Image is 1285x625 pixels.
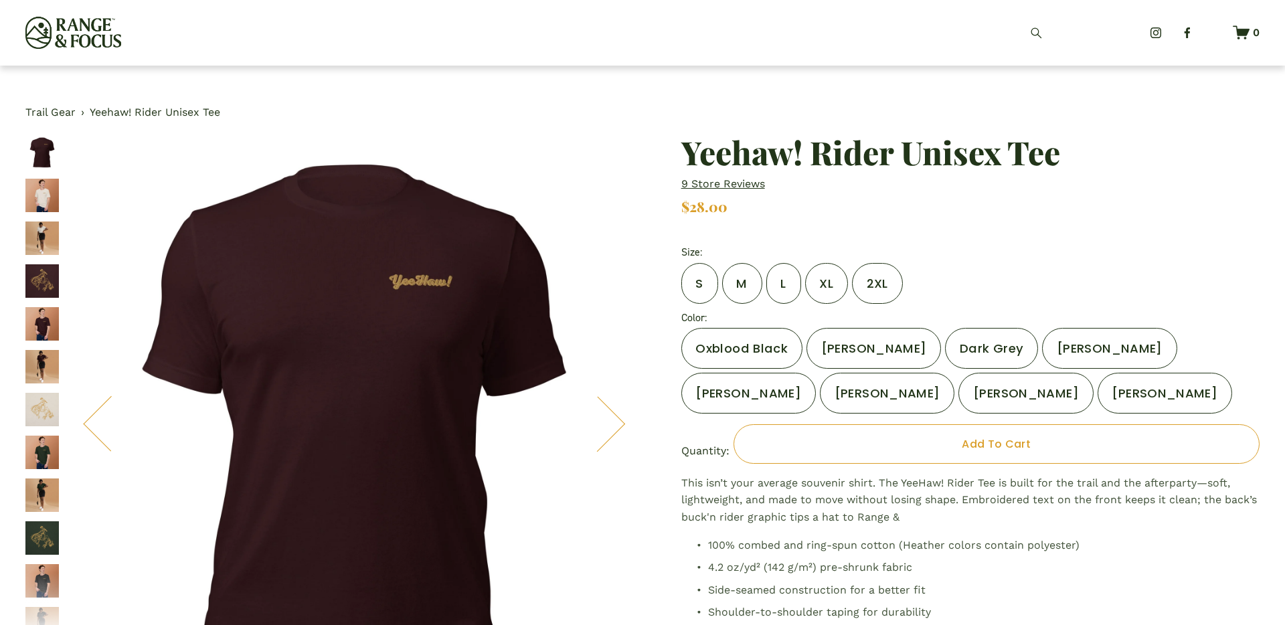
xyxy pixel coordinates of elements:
a: Instagram [1149,26,1163,39]
button: Previous [85,398,137,450]
img: unisex-staple-t-shirt-heather-emerald-front-2-68d736da03391.jpg [25,436,59,469]
button: Image 10 of 56 [25,521,59,557]
img: unisex-staple-t-shirt-dark-grey-front-2-68d736da0c141.jpg [25,564,59,598]
img: unisex-staple-t-shirt-oxblood-black-front-2-68d736d9e7099.jpg [25,307,59,341]
label: Oxblood Black [681,328,802,369]
label: Quantity: [681,442,730,460]
img: unisex-staple-t-shirt-heather-dust-front-68d736d9d7881.jpg [25,221,59,255]
button: Image 6 of 56 [25,350,59,386]
p: Shoulder-to-shoulder taping for durability [708,604,1260,621]
label: L [766,263,801,304]
img: unisex-staple-t-shirt-heather-emerald-front-68d736da066f4.jpg [25,478,59,512]
img: unisex-staple-t-shirt-oxblood-black-front-68d736d9e85dc.jpg [25,350,59,383]
label: M [722,263,762,304]
a: Login [1082,19,1111,47]
label: S [681,263,718,304]
a: 0 items in cart [1233,24,1260,41]
button: Image 9 of 56 [25,478,59,515]
img: Range &amp; Focus [25,17,120,49]
a: Trail Gear [25,104,76,121]
p: This isn’t your average souvenir shirt. The YeeHaw! Rider Tee is built for the trail and the afte... [681,474,1260,526]
button: Add To Cart [734,424,1260,464]
iframe: Payment method messaging [679,219,1262,238]
label: [PERSON_NAME] [681,373,816,414]
a: 9 store reviews [681,175,765,193]
p: 100% combed and ring-spun cotton (Heather colors contain polyester) [708,537,1260,554]
button: Image 1 of 56 [25,136,59,172]
img: unisex-staple-t-shirt-heather-emerald-back-68d736da093bf.jpg [25,521,59,555]
div: Size: [681,246,1260,258]
label: XL [805,263,848,304]
h1: Yeehaw! Rider Unisex Tee [681,136,1260,168]
button: Image 5 of 56 [25,307,59,343]
label: [PERSON_NAME] [820,373,954,414]
a: Facebook [1181,26,1194,39]
label: 2XL [852,263,903,304]
button: Image 2 of 56 [25,179,59,215]
button: Next [572,398,624,450]
button: Image 7 of 56 [25,393,59,429]
label: Dark Grey [945,328,1038,369]
div: $28.00 [681,200,1260,214]
button: Image 8 of 56 [25,436,59,472]
img: unisex-staple-t-shirt-oxblood-black-back-68d736d9e5c2b.jpg [25,264,59,298]
span: Add To Cart [962,436,1031,452]
label: [PERSON_NAME] [958,373,1093,414]
img: unisex-staple-t-shirt-heather-dust-back-68d736d9e93f7.jpg [25,393,59,426]
label: [PERSON_NAME] [1042,328,1177,369]
p: 4.2 oz/yd² (142 g/m²) pre-shrunk fabric [708,559,1260,576]
span: 0 [1253,26,1260,39]
button: Image 11 of 56 [25,564,59,600]
p: Side-seamed construction for a better fit [708,582,1260,599]
div: Color: [681,311,1260,324]
label: [PERSON_NAME] [1098,373,1232,414]
button: Image 3 of 56 [25,221,59,258]
label: [PERSON_NAME] [806,328,941,369]
img: unisex-staple-t-shirt-heather-dust-front-2-68d736d9c739e.jpg [25,179,59,212]
img: unisex-staple-t-shirt-oxblood-black-front-68d736d9c471f.jpg [25,136,59,169]
a: Yeehaw! Rider Unisex Tee [90,104,220,121]
span: › [81,104,84,121]
button: Image 4 of 56 [25,264,59,300]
